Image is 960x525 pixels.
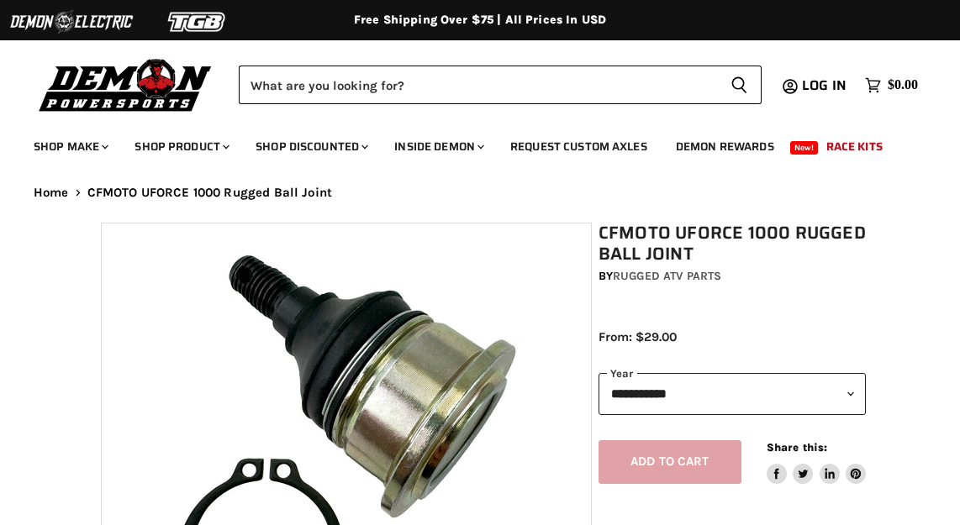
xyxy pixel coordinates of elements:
[498,129,660,164] a: Request Custom Axles
[767,441,827,454] span: Share this:
[599,267,867,286] div: by
[239,66,717,104] input: Search
[857,73,926,97] a: $0.00
[382,129,494,164] a: Inside Demon
[21,129,119,164] a: Shop Make
[717,66,762,104] button: Search
[34,186,69,200] a: Home
[8,6,135,38] img: Demon Electric Logo 2
[87,186,332,200] span: CFMOTO UFORCE 1000 Rugged Ball Joint
[794,78,857,93] a: Log in
[21,123,914,164] ul: Main menu
[599,329,677,344] span: From: $29.00
[34,55,218,114] img: Demon Powersports
[243,129,378,164] a: Shop Discounted
[814,129,895,164] a: Race Kits
[802,75,847,96] span: Log in
[790,141,819,155] span: New!
[599,373,867,414] select: year
[663,129,787,164] a: Demon Rewards
[888,77,918,93] span: $0.00
[122,129,240,164] a: Shop Product
[239,66,762,104] form: Product
[599,223,867,265] h1: CFMOTO UFORCE 1000 Rugged Ball Joint
[767,440,867,485] aside: Share this:
[135,6,261,38] img: TGB Logo 2
[613,269,721,283] a: Rugged ATV Parts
